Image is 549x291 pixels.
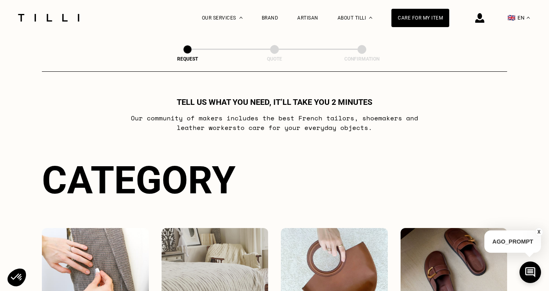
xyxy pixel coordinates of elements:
[262,15,278,21] a: Brand
[235,56,314,62] div: Quote
[42,158,507,203] div: Category
[239,17,243,19] img: Dropdown menu
[391,9,449,27] a: Care for my item
[117,113,433,132] p: Our community of makers includes the best French tailors , shoemakers and leather workers to care...
[527,17,530,19] img: menu déroulant
[322,56,402,62] div: Confirmation
[297,15,318,21] a: Artisan
[484,230,541,253] p: AGO_PROMPT
[535,228,543,236] button: X
[15,14,82,22] img: Tilli seamstress service logo
[177,97,372,107] h1: Tell us what you need, it’ll take you 2 minutes
[508,14,515,22] span: 🇬🇧
[148,56,227,62] div: Request
[369,17,372,19] img: About dropdown menu
[475,13,484,23] img: login icon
